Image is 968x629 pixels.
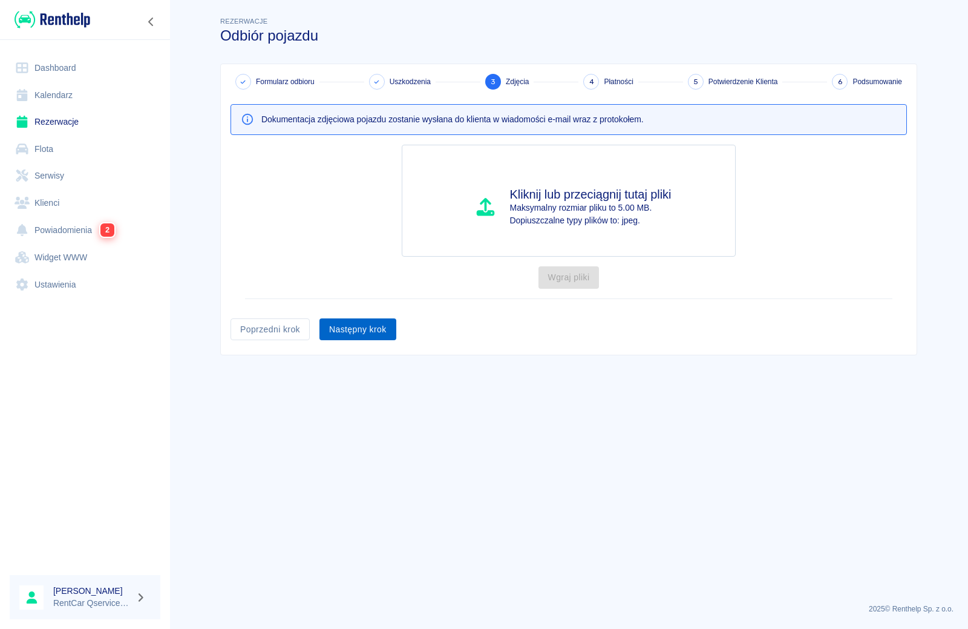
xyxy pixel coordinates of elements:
p: Dopiuszczalne typy plików to: jpeg. [510,214,672,227]
a: Widget WWW [10,244,160,271]
span: 2 [100,223,115,237]
a: Kalendarz [10,82,160,109]
span: Płatności [604,76,633,87]
a: Flota [10,136,160,163]
button: Zwiń nawigację [142,14,160,30]
p: Maksymalny rozmiar pliku to 5.00 MB. [510,202,672,214]
span: 5 [693,76,698,88]
h4: Kliknij lub przeciągnij tutaj pliki [510,187,672,202]
a: Rezerwacje [10,108,160,136]
p: Dokumentacja zdjęciowa pojazdu zostanie wysłana do klienta w wiadomości e-mail wraz z protokołem. [261,113,644,126]
span: 3 [491,76,495,88]
span: Rezerwacje [220,18,267,25]
p: 2025 © Renthelp Sp. z o.o. [184,604,953,614]
button: Poprzedni krok [231,318,310,341]
span: Potwierdzenie Klienta [708,76,778,87]
h6: [PERSON_NAME] [53,585,131,597]
span: Podsumowanie [852,76,902,87]
a: Serwisy [10,162,160,189]
p: RentCar Qservice Damar Parts [53,597,131,610]
a: Renthelp logo [10,10,90,30]
img: Renthelp logo [15,10,90,30]
a: Powiadomienia2 [10,216,160,244]
span: 4 [589,76,594,88]
span: Zdjęcia [506,76,529,87]
button: Następny krok [319,318,396,341]
a: Dashboard [10,54,160,82]
span: Uszkodzenia [390,76,431,87]
a: Ustawienia [10,271,160,298]
span: 6 [838,76,842,88]
a: Klienci [10,189,160,217]
span: Formularz odbioru [256,76,315,87]
h3: Odbiór pojazdu [220,27,917,44]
